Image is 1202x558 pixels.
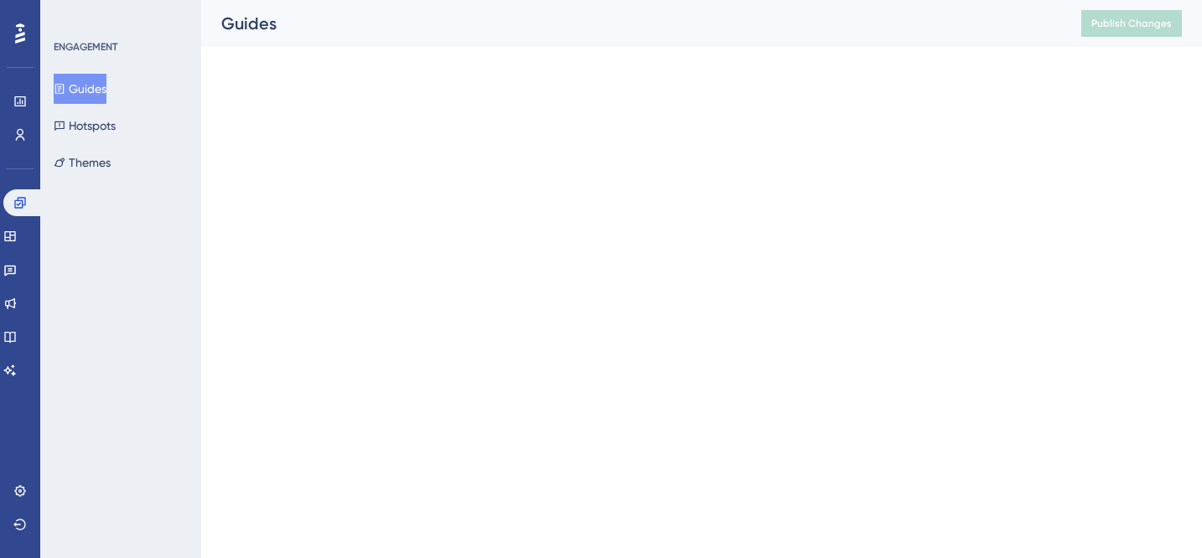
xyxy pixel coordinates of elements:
button: Guides [54,74,106,104]
div: Guides [221,12,1039,35]
button: Publish Changes [1081,10,1182,37]
span: Publish Changes [1091,17,1172,30]
div: ENGAGEMENT [54,40,117,54]
button: Hotspots [54,111,116,141]
button: Themes [54,147,111,178]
